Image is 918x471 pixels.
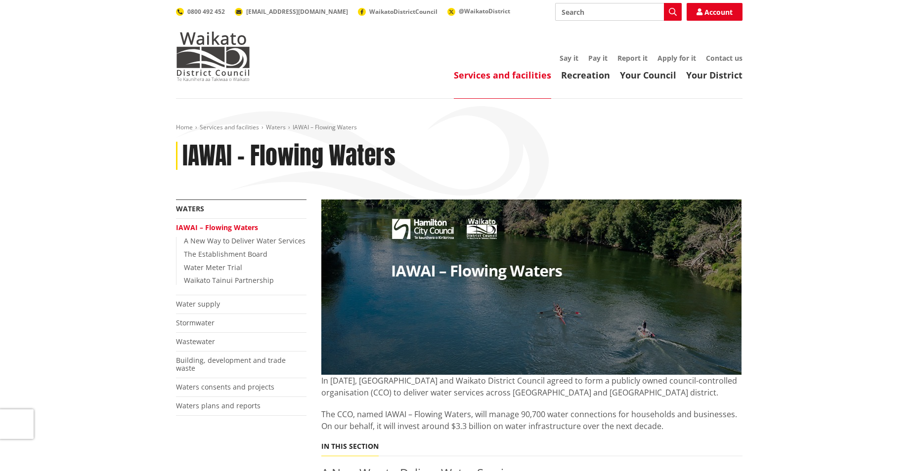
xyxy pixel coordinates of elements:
[588,53,608,63] a: Pay it
[235,7,348,16] a: [EMAIL_ADDRESS][DOMAIN_NAME]
[176,123,193,131] a: Home
[246,7,348,16] span: [EMAIL_ADDRESS][DOMAIN_NAME]
[620,69,676,81] a: Your Council
[454,69,551,81] a: Services and facilities
[176,204,204,213] a: Waters
[184,249,267,259] a: The Establishment Board
[555,3,682,21] input: Search input
[176,401,261,410] a: Waters plans and reports
[321,442,379,451] h5: In this section
[369,7,437,16] span: WaikatoDistrictCouncil
[447,7,510,15] a: @WaikatoDistrict
[358,7,437,16] a: WaikatoDistrictCouncil
[706,53,743,63] a: Contact us
[176,123,743,132] nav: breadcrumb
[176,318,215,327] a: Stormwater
[617,53,648,63] a: Report it
[176,355,286,373] a: Building, development and trade waste
[459,7,510,15] span: @WaikatoDistrict
[200,123,259,131] a: Services and facilities
[184,275,274,285] a: Waikato Tainui Partnership
[321,408,743,432] p: The CCO, named IAWAI – Flowing Waters, will manage 90,700 water connections for households and bu...
[687,3,743,21] a: Account
[560,53,578,63] a: Say it
[561,69,610,81] a: Recreation
[321,199,742,375] img: 27080 HCC Website Banner V10
[187,7,225,16] span: 0800 492 452
[176,337,215,346] a: Wastewater
[184,236,306,245] a: A New Way to Deliver Water Services
[657,53,696,63] a: Apply for it
[176,299,220,309] a: Water supply
[686,69,743,81] a: Your District
[321,375,743,398] p: In [DATE], [GEOGRAPHIC_DATA] and Waikato District Council agreed to form a publicly owned council...
[176,382,274,392] a: Waters consents and projects
[266,123,286,131] a: Waters
[176,7,225,16] a: 0800 492 452
[182,142,395,170] h1: IAWAI – Flowing Waters
[176,32,250,81] img: Waikato District Council - Te Kaunihera aa Takiwaa o Waikato
[293,123,357,131] span: IAWAI – Flowing Waters
[176,223,258,232] a: IAWAI – Flowing Waters
[184,263,242,272] a: Water Meter Trial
